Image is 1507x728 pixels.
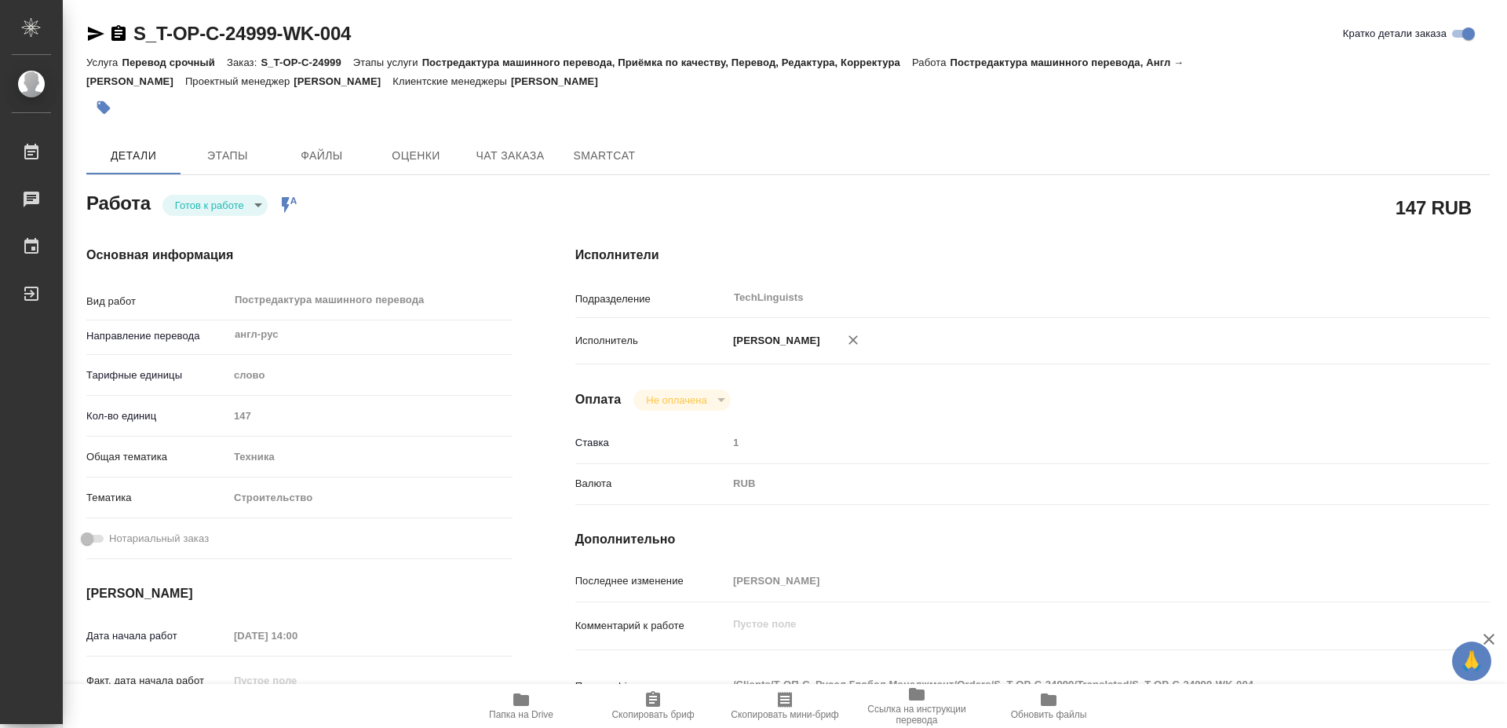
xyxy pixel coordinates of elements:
[719,684,851,728] button: Скопировать мини-бриф
[728,333,820,349] p: [PERSON_NAME]
[228,669,366,692] input: Пустое поле
[86,673,228,689] p: Факт. дата начала работ
[170,199,249,212] button: Готов к работе
[162,195,268,216] div: Готов к работе
[86,294,228,309] p: Вид работ
[575,679,728,694] p: Путь на drive
[728,569,1414,592] input: Пустое поле
[1343,26,1447,42] span: Кратко детали заказа
[190,146,265,166] span: Этапы
[575,333,728,349] p: Исполнитель
[1011,709,1087,720] span: Обновить файлы
[228,444,513,470] div: Техника
[860,704,973,726] span: Ссылка на инструкции перевода
[86,368,228,383] p: Тарифные единицы
[185,75,294,87] p: Проектный менеджер
[109,24,128,43] button: Скопировать ссылку
[587,684,719,728] button: Скопировать бриф
[86,246,513,265] h4: Основная информация
[511,75,610,87] p: [PERSON_NAME]
[575,246,1490,265] h4: Исполнители
[353,57,422,68] p: Этапы услуги
[86,24,105,43] button: Скопировать ссылку для ЯМессенджера
[912,57,951,68] p: Работа
[575,573,728,589] p: Последнее изменение
[86,57,122,68] p: Услуга
[86,188,151,216] h2: Работа
[1452,642,1491,681] button: 🙏
[473,146,548,166] span: Чат заказа
[86,408,228,424] p: Кол-во единиц
[86,628,228,644] p: Дата начала работ
[851,684,983,728] button: Ссылка на инструкции перевода
[228,485,513,511] div: Строительство
[392,75,511,87] p: Клиентские менеджеры
[422,57,912,68] p: Постредактура машинного перевода, Приёмка по качеству, Перевод, Редактура, Корректура
[836,323,870,357] button: Удалить исполнителя
[1458,645,1485,678] span: 🙏
[611,709,694,720] span: Скопировать бриф
[575,291,728,307] p: Подразделение
[1396,194,1472,221] h2: 147 RUB
[228,624,366,647] input: Пустое поле
[86,449,228,465] p: Общая тематика
[575,530,1490,549] h4: Дополнительно
[728,431,1414,454] input: Пустое поле
[575,435,728,451] p: Ставка
[983,684,1115,728] button: Обновить файлы
[455,684,587,728] button: Папка на Drive
[261,57,352,68] p: S_T-OP-C-24999
[122,57,227,68] p: Перевод срочный
[728,671,1414,698] textarea: /Clients/Т-ОП-С_Русал Глобал Менеджмент/Orders/S_T-OP-C-24999/Translated/S_T-OP-C-24999-WK-004
[633,390,730,411] div: Готов к работе
[575,390,622,409] h4: Оплата
[575,618,728,634] p: Комментарий к работе
[227,57,261,68] p: Заказ:
[86,90,121,125] button: Добавить тэг
[575,476,728,492] p: Валюта
[86,490,228,506] p: Тематика
[284,146,359,166] span: Файлы
[641,393,711,407] button: Не оплачена
[228,404,513,427] input: Пустое поле
[294,75,392,87] p: [PERSON_NAME]
[489,709,553,720] span: Папка на Drive
[728,470,1414,497] div: RUB
[731,709,838,720] span: Скопировать мини-бриф
[567,146,642,166] span: SmartCat
[378,146,454,166] span: Оценки
[228,362,513,389] div: слово
[86,584,513,603] h4: [PERSON_NAME]
[133,23,351,44] a: S_T-OP-C-24999-WK-004
[96,146,171,166] span: Детали
[109,531,209,547] span: Нотариальный заказ
[86,328,228,344] p: Направление перевода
